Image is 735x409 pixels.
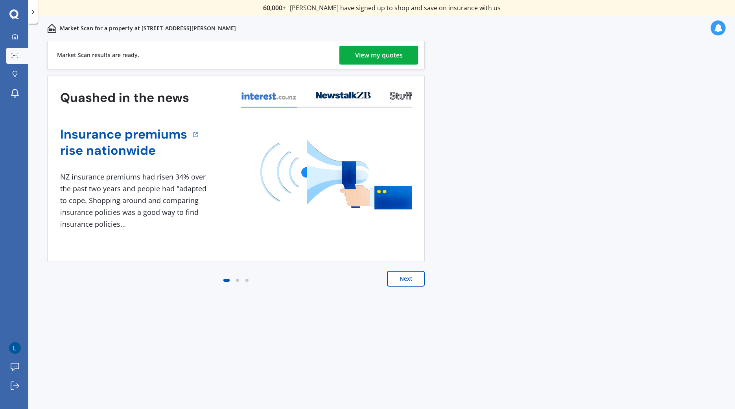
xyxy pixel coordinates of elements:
div: View my quotes [355,46,403,65]
div: Market Scan results are ready. [57,41,139,69]
a: Insurance premiums [60,126,187,143]
img: media image [260,140,412,209]
a: rise nationwide [60,143,187,159]
p: Market Scan for a property at [STREET_ADDRESS][PERSON_NAME] [60,24,236,32]
h3: Quashed in the news [60,90,189,106]
img: ACg8ocKwL4lILGmGYNKDXEvLdfH1RSLAFXsasYjeA-CIfb4gikTBUQ=s96-c [9,342,21,354]
button: Next [387,271,425,287]
div: NZ insurance premiums had risen 34% over the past two years and people had "adapted to cope. Shop... [60,171,210,230]
a: View my quotes [339,46,418,65]
img: home-and-contents.b802091223b8502ef2dd.svg [47,24,57,33]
